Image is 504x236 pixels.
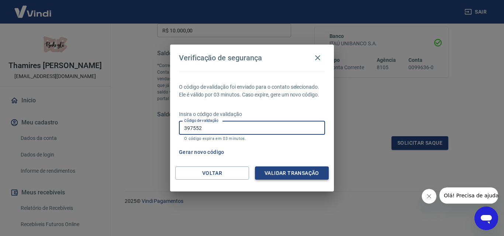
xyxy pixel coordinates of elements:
p: O código de validação foi enviado para o contato selecionado. Ele é válido por 03 minutos. Caso e... [179,83,325,99]
button: Validar transação [255,166,329,180]
p: Insira o código de validação [179,110,325,118]
span: Olá! Precisa de ajuda? [4,5,62,11]
iframe: Fechar mensagem [422,189,436,204]
iframe: Mensagem da empresa [439,187,498,204]
button: Voltar [175,166,249,180]
button: Gerar novo código [176,145,227,159]
iframe: Botão para abrir a janela de mensagens [474,207,498,230]
p: O código expira em 03 minutos. [184,136,320,141]
label: Código de validação [184,118,218,123]
h4: Verificação de segurança [179,53,262,62]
